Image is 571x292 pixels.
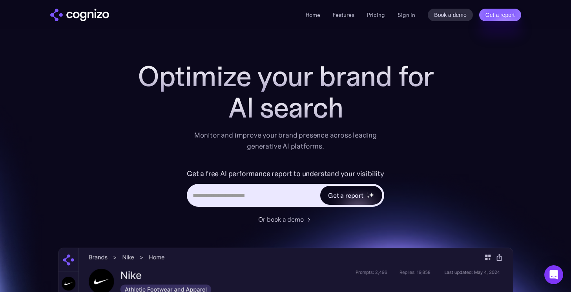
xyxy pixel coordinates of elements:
a: home [50,9,109,21]
a: Book a demo [428,9,473,21]
div: Open Intercom Messenger [544,265,563,284]
div: Monitor and improve your brand presence across leading generative AI platforms. [189,130,382,152]
div: Get a report [328,191,363,200]
h1: Optimize your brand for [129,61,443,92]
a: Get a report [479,9,521,21]
form: Hero URL Input Form [187,167,384,211]
a: Get a reportstarstarstar [319,185,383,206]
img: star [367,195,369,198]
img: star [369,192,374,197]
label: Get a free AI performance report to understand your visibility [187,167,384,180]
img: star [367,193,368,194]
a: Pricing [367,11,385,18]
img: cognizo logo [50,9,109,21]
a: Sign in [398,10,415,20]
div: AI search [129,92,443,123]
div: Or book a demo [258,215,304,224]
a: Or book a demo [258,215,313,224]
a: Home [306,11,320,18]
a: Features [333,11,354,18]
